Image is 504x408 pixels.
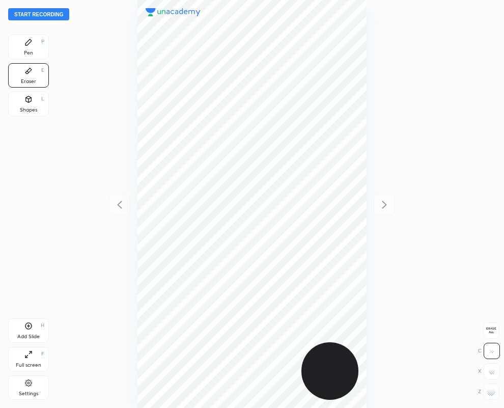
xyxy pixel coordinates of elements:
span: Erase all [484,327,499,334]
button: Start recording [8,8,69,20]
div: Eraser [21,79,36,84]
div: C [478,343,500,359]
div: L [41,96,44,101]
div: E [41,68,44,73]
div: Z [478,384,499,400]
div: Full screen [16,363,41,368]
div: H [41,323,44,328]
div: Shapes [20,107,37,113]
div: X [478,363,500,379]
div: P [41,39,44,44]
div: Pen [24,50,33,56]
div: Settings [19,391,38,396]
div: Add Slide [17,334,40,339]
div: F [41,351,44,357]
img: logo.38c385cc.svg [146,8,201,16]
